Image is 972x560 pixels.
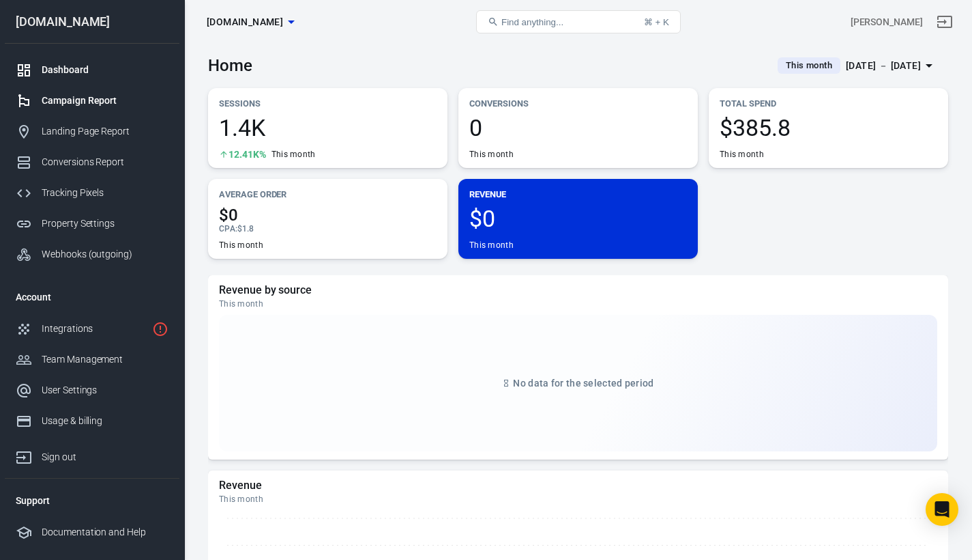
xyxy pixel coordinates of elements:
[469,96,687,111] p: Conversions
[42,216,168,231] div: Property Settings
[513,378,653,389] span: No data for the selected period
[201,10,299,35] button: [DOMAIN_NAME]
[5,406,179,436] a: Usage & billing
[152,321,168,337] svg: 1 networks not verified yet
[42,94,168,108] div: Campaign Report
[5,484,179,517] li: Support
[5,436,179,473] a: Sign out
[476,10,681,33] button: Find anything...⌘ + K
[928,5,961,38] a: Sign out
[469,187,687,201] p: Revenue
[469,207,687,230] span: $0
[42,63,168,77] div: Dashboard
[846,57,921,74] div: [DATE] － [DATE]
[501,17,563,27] span: Find anything...
[219,240,263,251] div: This month
[851,15,923,29] div: Account id: GXqx2G2u
[780,59,838,72] span: This month
[42,124,168,139] div: Landing Page Report
[219,283,937,297] h5: Revenue by source
[219,207,437,223] span: $0
[5,147,179,178] a: Conversions Report
[644,17,669,27] div: ⌘ + K
[229,150,266,159] span: 12.41K%
[720,116,937,139] span: $385.8
[926,493,958,526] div: Open Intercom Messenger
[42,186,168,200] div: Tracking Pixels
[5,313,179,344] a: Integrations
[42,352,168,367] div: Team Management
[219,494,937,505] div: This month
[5,208,179,239] a: Property Settings
[5,178,179,208] a: Tracking Pixels
[219,298,937,309] div: This month
[767,55,948,77] button: This month[DATE] － [DATE]
[42,155,168,169] div: Conversions Report
[5,85,179,116] a: Campaign Report
[469,116,687,139] span: 0
[42,322,147,336] div: Integrations
[219,116,437,139] span: 1.4K
[720,149,764,160] div: This month
[5,116,179,147] a: Landing Page Report
[5,239,179,270] a: Webhooks (outgoing)
[219,187,437,201] p: Average Order
[42,525,168,540] div: Documentation and Help
[5,281,179,313] li: Account
[237,224,254,234] span: $1.8
[219,96,437,111] p: Sessions
[5,344,179,375] a: Team Management
[42,414,168,428] div: Usage & billing
[42,247,168,262] div: Webhooks (outgoing)
[219,479,937,492] h5: Revenue
[720,96,937,111] p: Total Spend
[219,224,237,234] span: CPA :
[207,14,283,31] span: worldwidehealthytip.com
[5,16,179,28] div: [DOMAIN_NAME]
[208,56,252,75] h3: Home
[42,450,168,464] div: Sign out
[469,240,514,251] div: This month
[469,149,514,160] div: This month
[271,149,316,160] div: This month
[5,55,179,85] a: Dashboard
[42,383,168,397] div: User Settings
[5,375,179,406] a: User Settings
